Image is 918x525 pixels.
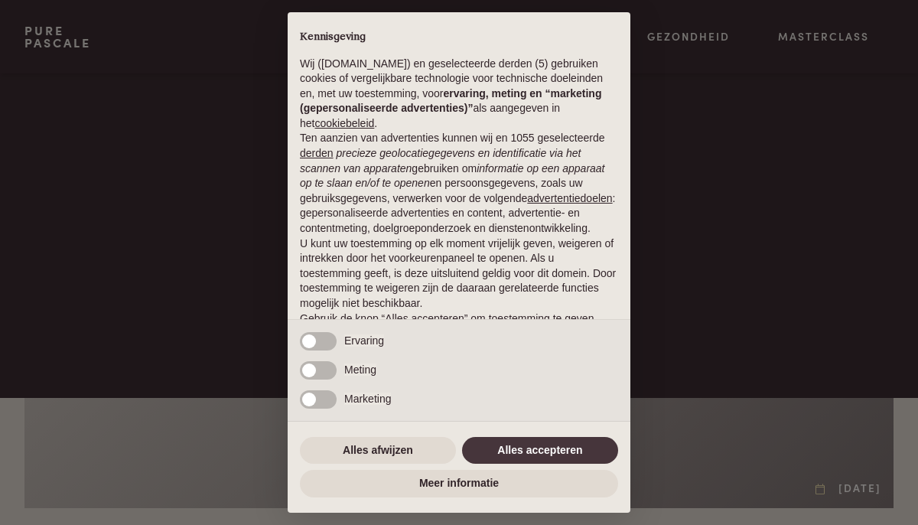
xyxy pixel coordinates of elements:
span: Marketing [344,393,391,405]
h2: Kennisgeving [300,31,618,44]
button: advertentiedoelen [527,191,612,207]
button: Alles accepteren [462,437,618,465]
button: Meer informatie [300,470,618,497]
p: Gebruik de knop “Alles accepteren” om toestemming te geven. Gebruik de knop “Alles afwijzen” om d... [300,311,618,357]
a: cookiebeleid [314,117,374,129]
em: informatie op een apparaat op te slaan en/of te openen [300,162,605,190]
button: derden [300,146,334,161]
strong: ervaring, meting en “marketing (gepersonaliseerde advertenties)” [300,87,601,115]
span: Meting [344,364,376,376]
button: Alles afwijzen [300,437,456,465]
p: Wij ([DOMAIN_NAME]) en geselecteerde derden (5) gebruiken cookies of vergelijkbare technologie vo... [300,57,618,132]
em: precieze geolocatiegegevens en identificatie via het scannen van apparaten [300,147,581,174]
span: Ervaring [344,334,384,347]
p: Ten aanzien van advertenties kunnen wij en 1055 geselecteerde gebruiken om en persoonsgegevens, z... [300,131,618,236]
p: U kunt uw toestemming op elk moment vrijelijk geven, weigeren of intrekken door het voorkeurenpan... [300,236,618,311]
